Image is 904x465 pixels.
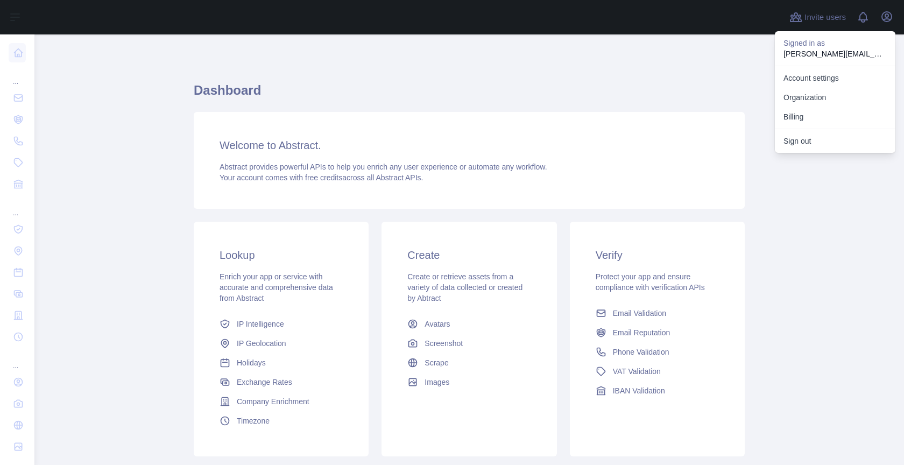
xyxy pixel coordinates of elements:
a: Organization [775,88,895,107]
a: VAT Validation [591,362,723,381]
span: Invite users [804,11,846,24]
a: IP Intelligence [215,314,347,334]
a: Scrape [403,353,535,372]
span: IP Geolocation [237,338,286,349]
h1: Dashboard [194,82,745,108]
a: Screenshot [403,334,535,353]
span: Create or retrieve assets from a variety of data collected or created by Abtract [407,272,522,302]
h3: Lookup [220,248,343,263]
a: Company Enrichment [215,392,347,411]
p: Signed in as [783,38,887,48]
span: Email Reputation [613,327,670,338]
h3: Create [407,248,531,263]
span: Avatars [425,319,450,329]
a: IBAN Validation [591,381,723,400]
button: Invite users [787,9,848,26]
div: ... [9,196,26,217]
a: Account settings [775,68,895,88]
p: [PERSON_NAME][EMAIL_ADDRESS][PERSON_NAME][DOMAIN_NAME] [783,48,887,59]
span: Abstract provides powerful APIs to help you enrich any user experience or automate any workflow. [220,163,547,171]
a: Holidays [215,353,347,372]
span: Holidays [237,357,266,368]
span: free credits [305,173,342,182]
span: Phone Validation [613,347,669,357]
a: Exchange Rates [215,372,347,392]
button: Sign out [775,131,895,151]
span: Timezone [237,415,270,426]
span: Scrape [425,357,448,368]
span: Enrich your app or service with accurate and comprehensive data from Abstract [220,272,333,302]
a: Email Reputation [591,323,723,342]
a: IP Geolocation [215,334,347,353]
span: IP Intelligence [237,319,284,329]
div: ... [9,65,26,86]
a: Email Validation [591,304,723,323]
span: Screenshot [425,338,463,349]
span: VAT Validation [613,366,661,377]
span: Your account comes with across all Abstract APIs. [220,173,423,182]
button: Billing [775,107,895,126]
span: Email Validation [613,308,666,319]
h3: Verify [596,248,719,263]
span: Company Enrichment [237,396,309,407]
span: IBAN Validation [613,385,665,396]
div: ... [9,349,26,370]
span: Exchange Rates [237,377,292,387]
span: Protect your app and ensure compliance with verification APIs [596,272,705,292]
a: Images [403,372,535,392]
h3: Welcome to Abstract. [220,138,719,153]
span: Images [425,377,449,387]
a: Timezone [215,411,347,431]
a: Phone Validation [591,342,723,362]
a: Avatars [403,314,535,334]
